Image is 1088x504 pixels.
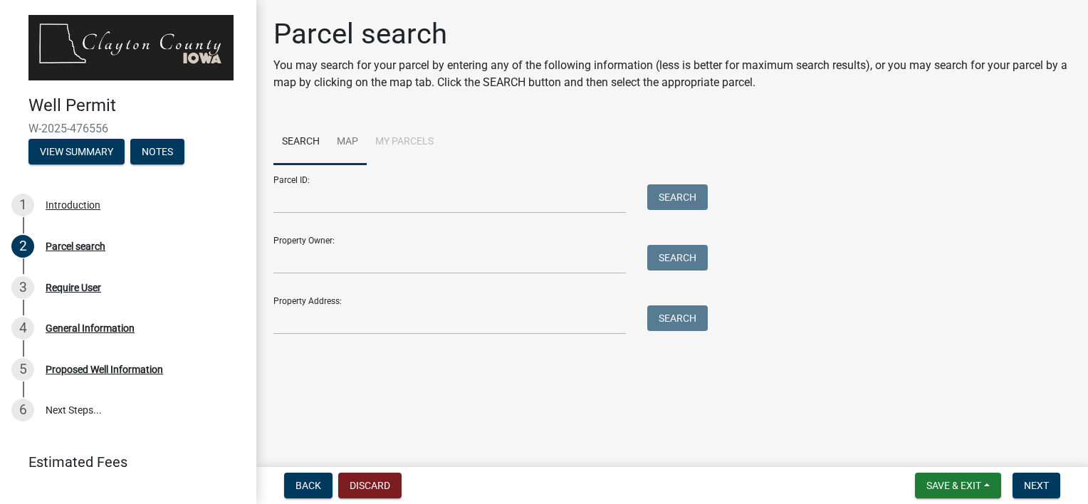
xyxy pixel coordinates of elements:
[647,305,708,331] button: Search
[11,235,34,258] div: 2
[11,276,34,299] div: 3
[273,57,1071,91] p: You may search for your parcel by entering any of the following information (less is better for m...
[273,17,1071,51] h1: Parcel search
[11,448,234,476] a: Estimated Fees
[46,364,163,374] div: Proposed Well Information
[926,480,981,491] span: Save & Exit
[328,120,367,165] a: Map
[11,317,34,340] div: 4
[915,473,1001,498] button: Save & Exit
[647,184,708,210] button: Search
[46,200,100,210] div: Introduction
[46,283,101,293] div: Require User
[46,241,105,251] div: Parcel search
[46,323,135,333] div: General Information
[11,358,34,381] div: 5
[1024,480,1049,491] span: Next
[130,139,184,164] button: Notes
[130,147,184,158] wm-modal-confirm: Notes
[295,480,321,491] span: Back
[1013,473,1060,498] button: Next
[284,473,333,498] button: Back
[273,120,328,165] a: Search
[28,95,245,116] h4: Well Permit
[338,473,402,498] button: Discard
[28,139,125,164] button: View Summary
[11,194,34,216] div: 1
[28,122,228,135] span: W-2025-476556
[647,245,708,271] button: Search
[28,147,125,158] wm-modal-confirm: Summary
[11,399,34,421] div: 6
[28,15,234,80] img: Clayton County, Iowa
